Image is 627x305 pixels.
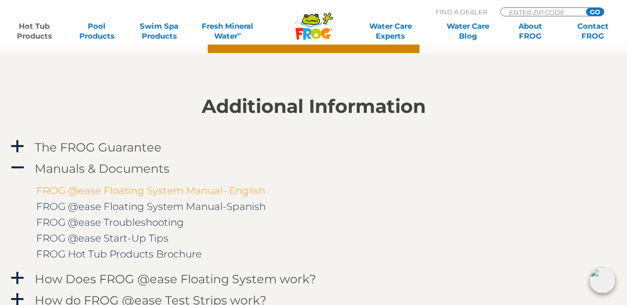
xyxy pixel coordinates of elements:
p: Find A Dealer [436,7,487,16]
a: Water CareExperts [351,21,430,41]
a: a How Does FROG @ease Floating System work? [9,270,619,288]
a: FROG @ease Start-Up Tips [36,232,169,244]
a: Water CareBlog [444,21,492,41]
a: FROG @ease Floating System Manual- English [36,185,265,197]
span: a [10,271,25,286]
input: GO [586,8,604,16]
img: openIcon [589,267,615,293]
a: AboutFROG [506,21,555,41]
span: a [10,139,25,154]
a: PoolProducts [72,21,121,41]
a: FROG @ease Troubleshooting [36,216,184,228]
sup: ∞ [237,30,241,37]
a: Fresh MineralWater∞ [197,21,258,41]
a: FROG @ease Floating System Manual-Spanish [36,201,266,212]
h4: How Does FROG @ease Floating System work? [35,272,316,286]
h4: The FROG Guarantee [35,141,162,154]
span: A [10,160,25,175]
input: Zip Code Form [508,8,575,16]
a: FROG Hot Tub Products Brochure [36,248,202,260]
a: a The FROG Guarantee [9,138,619,156]
a: Swim SpaProducts [135,21,183,41]
a: Hot TubProducts [10,21,58,41]
a: ContactFROG [569,21,617,41]
h4: Manuals & Documents [35,162,170,175]
a: A Manuals & Documents [9,159,619,178]
h2: Additional Information [9,96,619,117]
